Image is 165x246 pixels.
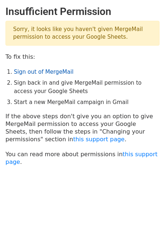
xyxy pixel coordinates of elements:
[5,53,160,61] p: To fix this:
[5,5,160,18] h2: Insufficient Permission
[73,136,124,143] a: this support page
[14,69,73,75] a: Sign out of MergeMail
[128,211,165,246] iframe: Chat Widget
[5,112,160,143] p: If the above steps don't give you an option to give MergeMail permission to access your Google Sh...
[5,151,158,165] a: this support page
[14,98,160,107] li: Start a new MergeMail campaign in Gmail
[5,150,160,166] p: You can read more about permissions in .
[5,21,160,46] p: Sorry, it looks like you haven't given MergeMail permission to access your Google Sheets.
[14,79,160,95] li: Sign back in and give MergeMail permission to access your Google Sheets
